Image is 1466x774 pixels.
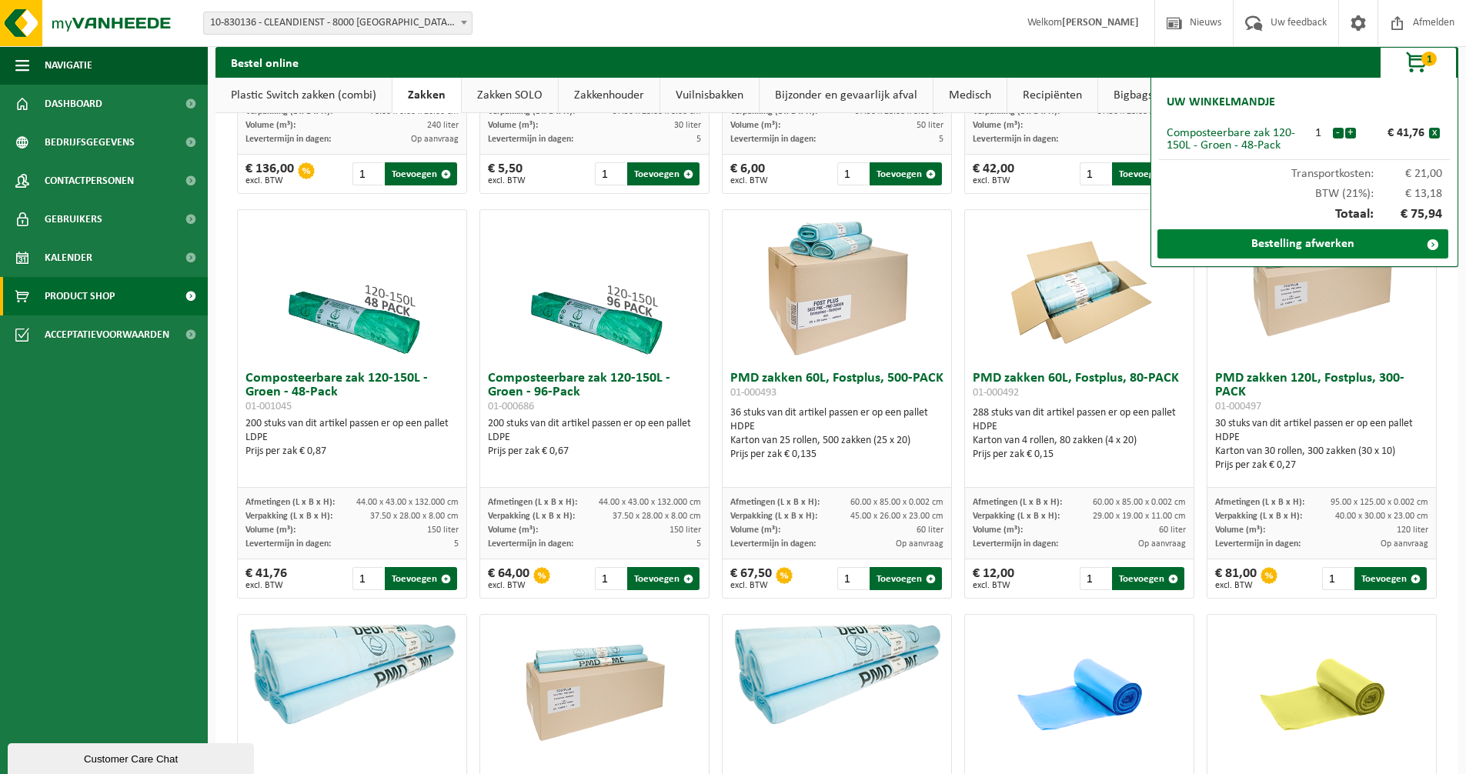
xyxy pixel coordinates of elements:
span: Op aanvraag [1138,539,1186,549]
span: Product Shop [45,277,115,315]
span: Volume (m³): [245,525,296,535]
div: Composteerbare zak 120-150L - Groen - 48-Pack [1167,127,1304,152]
span: Volume (m³): [973,121,1023,130]
span: excl. BTW [730,176,768,185]
div: Karton van 4 rollen, 80 zakken (4 x 20) [973,434,1186,448]
div: HDPE [730,420,943,434]
span: 01-000686 [488,401,534,412]
img: 01-000686 [518,210,672,364]
span: 5 [939,135,943,144]
span: Verpakking (L x B x H): [973,512,1060,521]
span: 44.00 x 43.00 x 132.000 cm [356,498,459,507]
div: LDPE [488,431,701,445]
div: € 136,00 [245,162,294,185]
span: 10-830136 - CLEANDIENST - 8000 BRUGGE, PATHOEKEWEG 48 [204,12,472,34]
input: 1 [837,567,869,590]
span: 150 liter [427,525,459,535]
span: Navigatie [45,46,92,85]
a: Bijzonder en gevaarlijk afval [760,78,933,113]
span: Levertermijn in dagen: [730,135,816,144]
div: Prijs per zak € 0,15 [973,448,1186,462]
span: Acceptatievoorwaarden [45,315,169,354]
div: 288 stuks van dit artikel passen er op een pallet [973,406,1186,462]
input: 1 [352,162,384,185]
div: Prijs per zak € 0,67 [488,445,701,459]
span: Volume (m³): [245,121,296,130]
span: 95.00 x 125.00 x 0.002 cm [1331,498,1428,507]
a: Zakken SOLO [462,78,558,113]
span: excl. BTW [973,176,1014,185]
input: 1 [352,567,384,590]
h2: Uw winkelmandje [1159,85,1283,119]
div: € 41,76 [245,567,287,590]
div: 30 stuks van dit artikel passen er op een pallet [1215,417,1428,472]
input: 1 [1322,567,1354,590]
h3: PMD zakken 60L, Fostplus, 80-PACK [973,372,1186,402]
h3: PMD zakken 120L, Fostplus, 300-PACK [1215,372,1428,413]
div: € 64,00 [488,567,529,590]
span: Op aanvraag [896,539,943,549]
img: 01-000493 [760,210,914,364]
span: Levertermijn in dagen: [488,539,573,549]
img: 01-000544 [1245,615,1399,769]
span: 150 liter [670,525,701,535]
span: Levertermijn in dagen: [973,539,1058,549]
a: Bigbags [1098,78,1168,113]
span: Verpakking (L x B x H): [1215,512,1302,521]
img: 01-001045 [276,210,429,364]
span: 30 liter [674,121,701,130]
button: Toevoegen [1112,567,1184,590]
span: Volume (m³): [730,121,780,130]
span: Verpakking (L x B x H): [488,512,575,521]
span: 5 [696,539,701,549]
span: 5 [696,135,701,144]
button: Toevoegen [385,162,457,185]
span: Afmetingen (L x B x H): [488,498,577,507]
button: Toevoegen [1112,162,1184,185]
span: Levertermijn in dagen: [245,539,331,549]
h3: PMD zakken 60L, Fostplus, 500-PACK [730,372,943,402]
input: 1 [595,567,626,590]
strong: [PERSON_NAME] [1062,17,1139,28]
span: Gebruikers [45,200,102,239]
div: HDPE [973,420,1186,434]
span: Volume (m³): [1215,525,1265,535]
span: Levertermijn in dagen: [973,135,1058,144]
span: Levertermijn in dagen: [245,135,331,144]
span: Op aanvraag [411,135,459,144]
button: Toevoegen [1354,567,1427,590]
div: € 41,76 [1360,127,1429,139]
span: excl. BTW [488,581,529,590]
div: Karton van 30 rollen, 300 zakken (30 x 10) [1215,445,1428,459]
span: Dashboard [45,85,102,123]
img: 01-000532 [518,615,672,769]
span: Volume (m³): [730,525,780,535]
span: 10-830136 - CLEANDIENST - 8000 BRUGGE, PATHOEKEWEG 48 [203,12,473,35]
span: 45.00 x 26.00 x 23.00 cm [850,512,943,521]
span: 01-000493 [730,387,776,399]
input: 1 [1080,567,1111,590]
span: 60 liter [1159,525,1186,535]
div: Prijs per zak € 0,27 [1215,459,1428,472]
div: 200 stuks van dit artikel passen er op een pallet [245,417,459,459]
span: Volume (m³): [488,121,538,130]
div: € 42,00 [973,162,1014,185]
span: excl. BTW [1215,581,1257,590]
div: € 6,00 [730,162,768,185]
span: Afmetingen (L x B x H): [730,498,820,507]
span: 240 liter [427,121,459,130]
img: 01-000496 [238,615,466,729]
div: Prijs per zak € 0,87 [245,445,459,459]
button: Toevoegen [627,162,700,185]
h3: Composteerbare zak 120-150L - Groen - 96-Pack [488,372,701,413]
h3: Composteerbare zak 120-150L - Groen - 48-Pack [245,372,459,413]
div: € 12,00 [973,567,1014,590]
a: Vuilnisbakken [660,78,759,113]
button: Toevoegen [627,567,700,590]
span: Volume (m³): [488,525,538,535]
span: 29.00 x 19.00 x 11.00 cm [1093,512,1186,521]
div: HDPE [1215,431,1428,445]
span: € 13,18 [1374,188,1443,200]
span: Levertermijn in dagen: [488,135,573,144]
